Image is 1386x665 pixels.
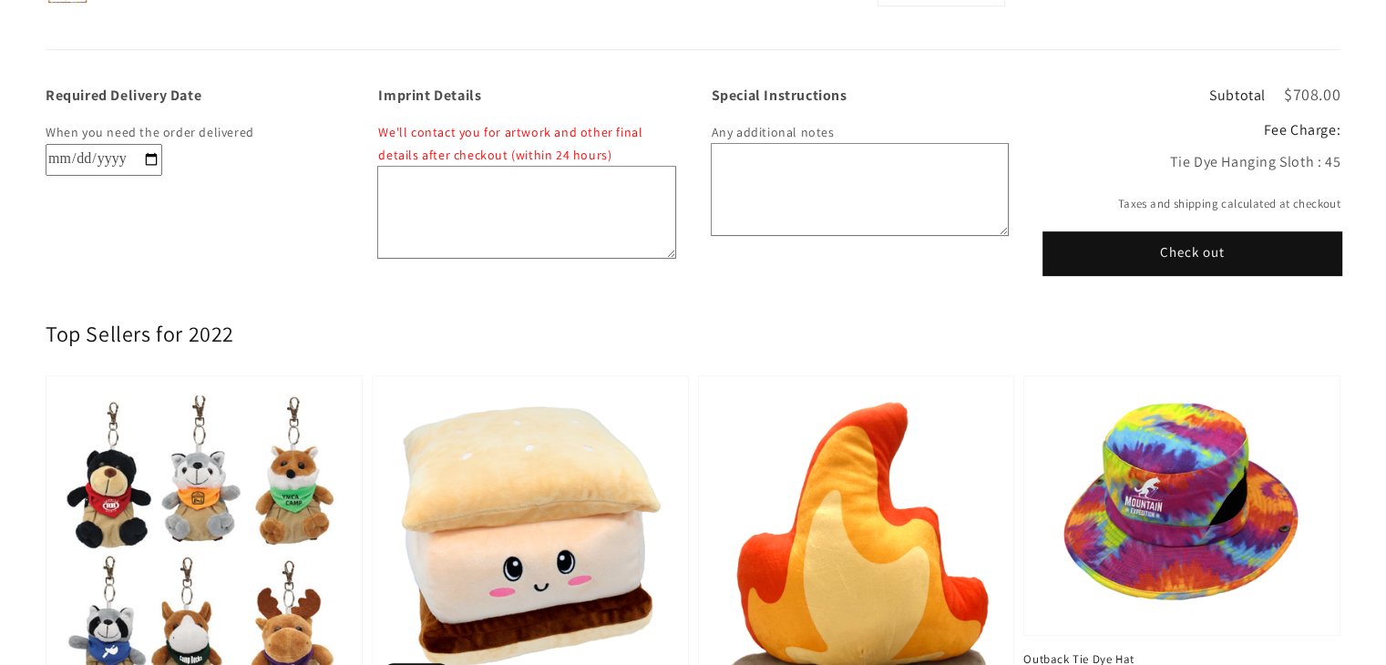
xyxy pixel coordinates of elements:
[1044,233,1340,274] button: Check out
[1042,394,1321,617] img: Outback Tie Dye Hat
[712,121,1008,144] p: Any additional notes
[46,87,342,103] label: Required Delivery Date
[1044,195,1340,213] small: Taxes and shipping calculated at checkout
[1044,121,1340,140] h2: Fee Charge:
[1209,88,1266,103] h3: Subtotal
[378,87,674,103] label: Imprint Details
[46,121,342,144] p: When you need the order delivered
[378,121,674,167] p: We'll contact you for artwork and other final details after checkout (within 24 hours)
[1044,149,1340,176] div: Tie Dye Hanging Sloth : 45
[46,320,234,348] h2: Top Sellers for 2022
[1284,87,1340,103] p: $708.00
[712,87,1008,103] label: Special Instructions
